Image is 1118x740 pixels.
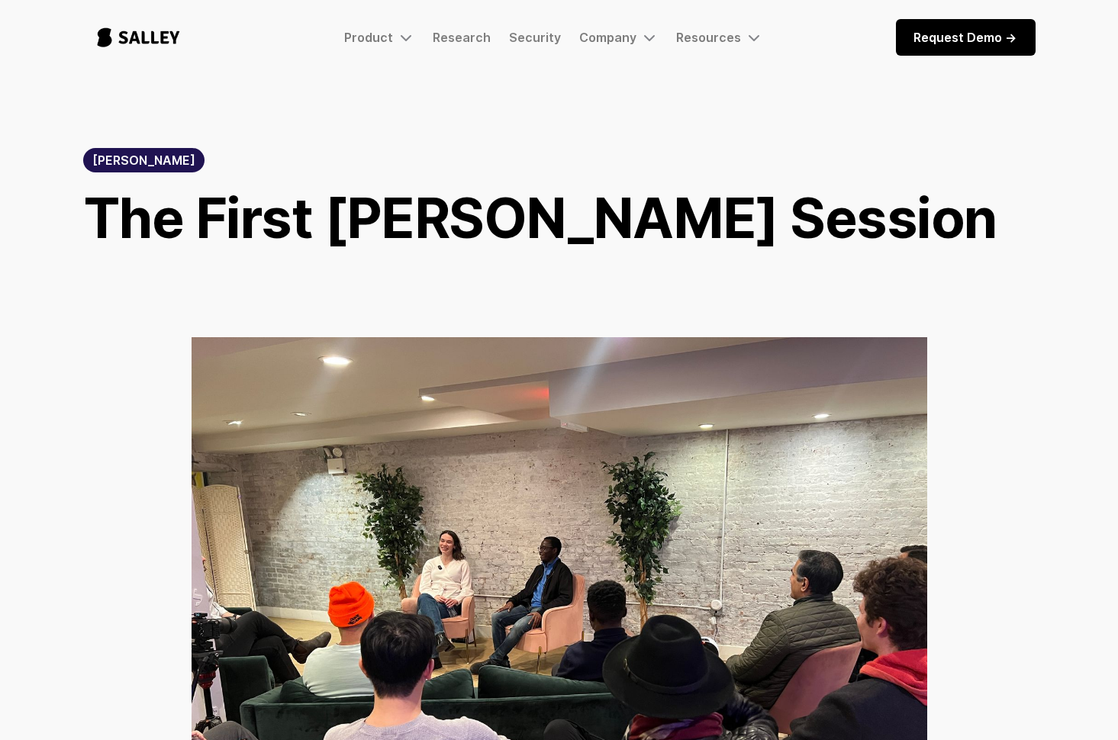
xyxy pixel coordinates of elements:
[345,30,394,45] div: Product
[345,28,415,47] div: Product
[580,28,659,47] div: Company
[677,30,742,45] div: Resources
[433,30,491,45] a: Research
[83,191,997,246] h1: The First [PERSON_NAME] Session
[92,151,195,169] div: [PERSON_NAME]
[896,19,1036,56] a: Request Demo ->
[83,148,205,172] a: [PERSON_NAME]
[677,28,763,47] div: Resources
[510,30,562,45] a: Security
[580,30,637,45] div: Company
[83,12,194,63] a: home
